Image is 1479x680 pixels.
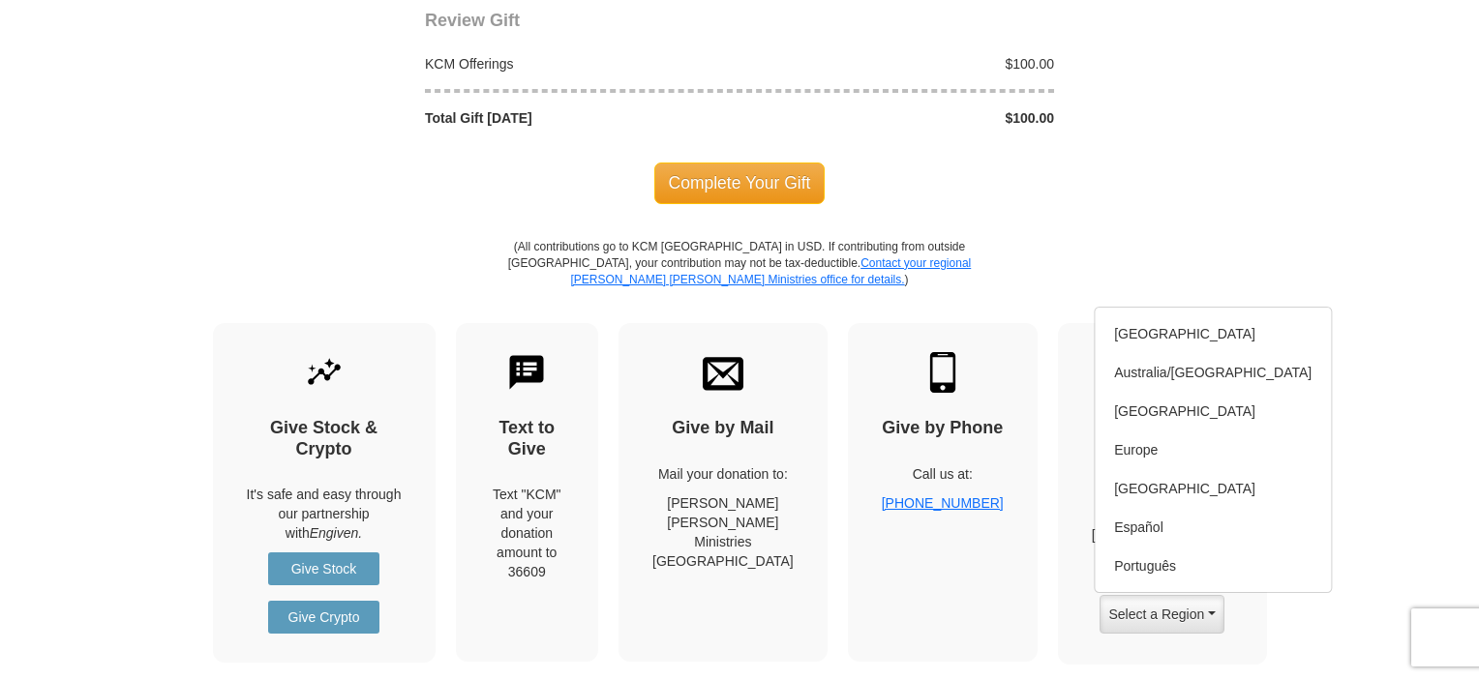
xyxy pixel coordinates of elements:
a: Europe [1095,430,1331,469]
a: [GEOGRAPHIC_DATA] [1095,469,1331,508]
p: Call us at: [882,464,1004,484]
h4: Give Stock & Crypto [247,418,402,459]
p: [PERSON_NAME] [PERSON_NAME] Ministries [GEOGRAPHIC_DATA] [652,493,794,571]
p: (All contributions go to KCM [GEOGRAPHIC_DATA] in USD. If contributing from outside [GEOGRAPHIC_D... [507,239,972,323]
h4: Text to Give [490,418,565,459]
i: Engiven. [310,525,362,541]
img: mobile.svg [922,352,963,393]
a: Australia/[GEOGRAPHIC_DATA] [1095,353,1331,392]
span: Complete Your Gift [654,163,826,203]
a: Português [1095,547,1331,585]
a: [PHONE_NUMBER] [882,495,1004,511]
a: Give Crypto [268,601,379,634]
p: Gifts outside the [GEOGRAPHIC_DATA] might not be tax deductible. [1092,506,1233,583]
p: It's safe and easy through our partnership with [247,485,402,543]
a: [GEOGRAPHIC_DATA] [1095,314,1331,353]
h4: Give to a Different KCM Region [1092,418,1233,481]
button: Select a Region [1100,595,1223,634]
div: Text "KCM" and your donation amount to 36609 [490,485,565,581]
p: Mail your donation to: [652,464,794,484]
img: envelope.svg [703,352,743,393]
h4: Give by Phone [882,418,1004,439]
span: Review Gift [425,11,520,30]
a: Español [1095,508,1331,547]
img: text-to-give.svg [506,352,547,393]
div: $100.00 [739,54,1065,74]
div: KCM Offerings [415,54,740,74]
div: Total Gift [DATE] [415,108,740,128]
img: give-by-stock.svg [304,352,345,393]
a: Contact your regional [PERSON_NAME] [PERSON_NAME] Ministries office for details. [570,256,971,286]
h4: Give by Mail [652,418,794,439]
a: [GEOGRAPHIC_DATA] [1095,392,1331,430]
div: $100.00 [739,108,1065,128]
a: Give Stock [268,552,379,585]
